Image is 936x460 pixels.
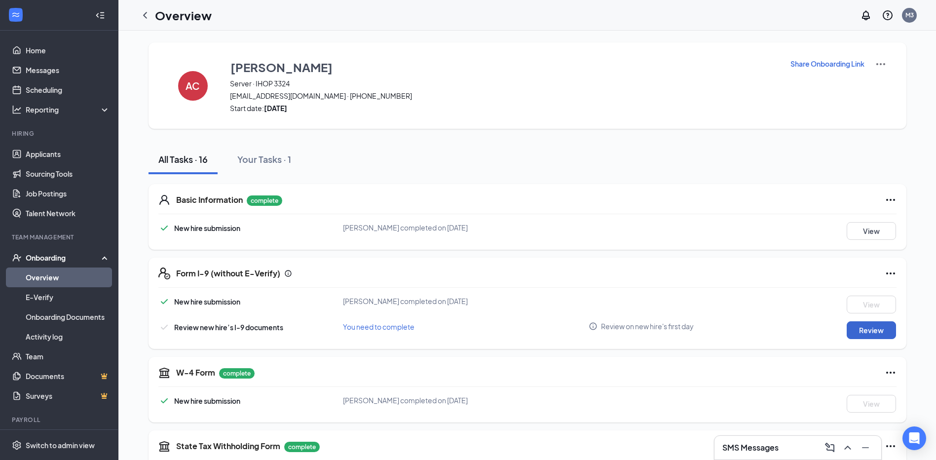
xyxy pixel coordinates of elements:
svg: Info [284,269,292,277]
svg: UserCheck [12,253,22,263]
a: Team [26,346,110,366]
svg: TaxGovernmentIcon [158,440,170,452]
div: Hiring [12,129,108,138]
span: [PERSON_NAME] completed on [DATE] [343,396,468,405]
strong: [DATE] [264,104,287,113]
span: Server · IHOP 3324 [230,78,778,88]
div: Your Tasks · 1 [237,153,291,165]
span: Review new hire’s I-9 documents [174,323,283,332]
h1: Overview [155,7,212,24]
div: Reporting [26,105,111,115]
button: Share Onboarding Link [790,58,865,69]
h5: Basic Information [176,194,243,205]
svg: Ellipses [885,367,897,379]
div: All Tasks · 16 [158,153,208,165]
a: Activity log [26,327,110,346]
a: Home [26,40,110,60]
p: complete [247,195,282,206]
button: Review [847,321,896,339]
p: Share Onboarding Link [790,59,864,69]
svg: Analysis [12,105,22,115]
h4: AC [186,82,200,89]
a: DocumentsCrown [26,366,110,386]
a: Scheduling [26,80,110,100]
svg: ComposeMessage [824,442,836,454]
svg: Info [589,322,598,331]
svg: Ellipses [885,440,897,452]
div: Onboarding [26,253,102,263]
h5: State Tax Withholding Form [176,441,280,452]
svg: ChevronLeft [139,9,151,21]
button: ChevronUp [840,440,856,456]
span: Start date: [230,103,778,113]
span: You need to complete [343,322,414,331]
span: New hire submission [174,297,240,306]
h5: W-4 Form [176,367,215,378]
p: complete [219,368,255,379]
svg: Settings [12,440,22,450]
svg: ChevronUp [842,442,854,454]
svg: Notifications [860,9,872,21]
svg: WorkstreamLogo [11,10,21,20]
svg: Ellipses [885,194,897,206]
img: More Actions [875,58,887,70]
a: Job Postings [26,184,110,203]
svg: Checkmark [158,222,170,234]
svg: Collapse [95,10,105,20]
button: AC [168,58,218,113]
svg: QuestionInfo [882,9,894,21]
button: Minimize [858,440,873,456]
a: Applicants [26,144,110,164]
button: View [847,296,896,313]
button: [PERSON_NAME] [230,58,778,76]
h3: SMS Messages [722,442,779,453]
span: [EMAIL_ADDRESS][DOMAIN_NAME] · [PHONE_NUMBER] [230,91,778,101]
a: Talent Network [26,203,110,223]
a: Messages [26,60,110,80]
h5: Form I-9 (without E-Verify) [176,268,280,279]
a: Overview [26,268,110,287]
div: M3 [905,11,914,19]
svg: Checkmark [158,395,170,407]
div: Team Management [12,233,108,241]
button: ComposeMessage [822,440,838,456]
button: View [847,222,896,240]
a: Onboarding Documents [26,307,110,327]
span: New hire submission [174,396,240,405]
h3: [PERSON_NAME] [230,59,333,76]
span: [PERSON_NAME] completed on [DATE] [343,223,468,232]
span: New hire submission [174,224,240,232]
div: Switch to admin view [26,440,95,450]
svg: FormI9EVerifyIcon [158,268,170,279]
svg: Ellipses [885,268,897,279]
a: Sourcing Tools [26,164,110,184]
span: Review on new hire's first day [601,321,694,331]
button: View [847,395,896,413]
svg: User [158,194,170,206]
a: E-Verify [26,287,110,307]
svg: Checkmark [158,321,170,333]
span: [PERSON_NAME] completed on [DATE] [343,297,468,306]
svg: Minimize [860,442,871,454]
div: Open Intercom Messenger [902,426,926,450]
a: SurveysCrown [26,386,110,406]
svg: Checkmark [158,296,170,307]
div: Payroll [12,416,108,424]
svg: TaxGovernmentIcon [158,367,170,379]
p: complete [284,442,320,452]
